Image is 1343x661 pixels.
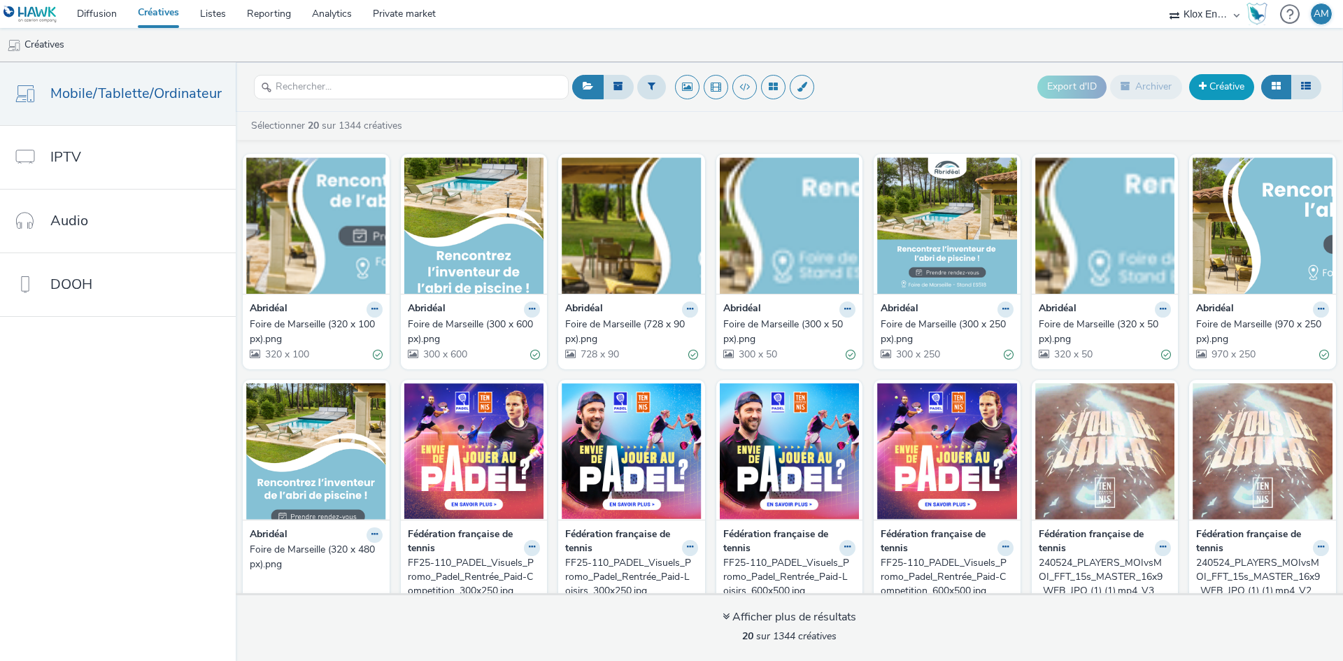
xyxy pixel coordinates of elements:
[565,556,698,599] a: FF25-110_PADEL_Visuels_Promo_Padel_Rentrée_Paid-Loisirs_300x250.jpg
[1196,556,1323,599] div: 240524_PLAYERS_MOIvsMOI_FFT_15s_MASTER_16x9_WEB_JPO (1) (1).mp4_V2
[1314,3,1329,24] div: AM
[1035,157,1175,294] img: Foire de Marseille (320 x 50 px).png visual
[1196,318,1323,346] div: Foire de Marseille (970 x 250 px).png
[422,348,467,361] span: 300 x 600
[308,119,319,132] strong: 20
[1196,318,1329,346] a: Foire de Marseille (970 x 250 px).png
[1037,76,1107,98] button: Export d'ID
[723,318,851,346] div: Foire de Marseille (300 x 50 px).png
[264,348,309,361] span: 320 x 100
[408,318,535,346] div: Foire de Marseille (300 x 600 px).png
[565,318,692,346] div: Foire de Marseille (728 x 90 px).png
[254,75,569,99] input: Rechercher...
[723,556,856,599] a: FF25-110_PADEL_Visuels_Promo_Padel_Rentrée_Paid-Loisirs_600x500.jpg
[723,527,837,556] strong: Fédération française de tennis
[1004,348,1014,362] div: Valide
[7,38,21,52] img: mobile
[1196,301,1234,318] strong: Abridéal
[1039,301,1076,318] strong: Abridéal
[1039,527,1152,556] strong: Fédération française de tennis
[50,83,222,104] span: Mobile/Tablette/Ordinateur
[250,119,408,132] a: Sélectionner sur 1344 créatives
[373,348,383,362] div: Valide
[881,527,994,556] strong: Fédération française de tennis
[565,301,603,318] strong: Abridéal
[1193,383,1333,520] img: 240524_PLAYERS_MOIvsMOI_FFT_15s_MASTER_16x9_WEB_JPO (1) (1).mp4_V2 visual
[250,318,383,346] a: Foire de Marseille (320 x 100 px).png
[881,318,1008,346] div: Foire de Marseille (300 x 250 px).png
[404,157,544,294] img: Foire de Marseille (300 x 600 px).png visual
[1196,556,1329,599] a: 240524_PLAYERS_MOIvsMOI_FFT_15s_MASTER_16x9_WEB_JPO (1) (1).mp4_V2
[1210,348,1256,361] span: 970 x 250
[1196,527,1309,556] strong: Fédération française de tennis
[881,301,918,318] strong: Abridéal
[1039,318,1166,346] div: Foire de Marseille (320 x 50 px).png
[877,157,1017,294] img: Foire de Marseille (300 x 250 px).png visual
[895,348,940,361] span: 300 x 250
[246,383,386,520] img: Foire de Marseille (320 x 480 px).png visual
[50,147,81,167] span: IPTV
[562,383,702,520] img: FF25-110_PADEL_Visuels_Promo_Padel_Rentrée_Paid-Loisirs_300x250.jpg visual
[3,6,57,23] img: undefined Logo
[530,348,540,362] div: Valide
[408,527,521,556] strong: Fédération française de tennis
[1193,157,1333,294] img: Foire de Marseille (970 x 250 px).png visual
[1039,556,1166,599] div: 240524_PLAYERS_MOIvsMOI_FFT_15s_MASTER_16x9_WEB_JPO (1) (1).mp4_V3
[50,274,92,294] span: DOOH
[565,318,698,346] a: Foire de Marseille (728 x 90 px).png
[1246,3,1267,25] img: Hawk Academy
[1110,75,1182,99] button: Archiver
[565,527,678,556] strong: Fédération française de tennis
[404,383,544,520] img: FF25-110_PADEL_Visuels_Promo_Padel_Rentrée_Paid-Competition_300x250.jpg visual
[720,383,860,520] img: FF25-110_PADEL_Visuels_Promo_Padel_Rentrée_Paid-Loisirs_600x500.jpg visual
[579,348,619,361] span: 728 x 90
[723,609,856,625] div: Afficher plus de résultats
[1161,348,1171,362] div: Valide
[846,348,855,362] div: Valide
[1189,74,1254,99] a: Créative
[1039,318,1172,346] a: Foire de Marseille (320 x 50 px).png
[1319,348,1329,362] div: Valide
[408,318,541,346] a: Foire de Marseille (300 x 600 px).png
[1261,75,1291,99] button: Grille
[723,318,856,346] a: Foire de Marseille (300 x 50 px).png
[881,556,1008,599] div: FF25-110_PADEL_Visuels_Promo_Padel_Rentrée_Paid-Competition_600x500.jpg
[742,630,837,643] span: sur 1344 créatives
[688,348,698,362] div: Valide
[1291,75,1321,99] button: Liste
[742,630,753,643] strong: 20
[1035,383,1175,520] img: 240524_PLAYERS_MOIvsMOI_FFT_15s_MASTER_16x9_WEB_JPO (1) (1).mp4_V3 visual
[881,556,1014,599] a: FF25-110_PADEL_Visuels_Promo_Padel_Rentrée_Paid-Competition_600x500.jpg
[723,556,851,599] div: FF25-110_PADEL_Visuels_Promo_Padel_Rentrée_Paid-Loisirs_600x500.jpg
[562,157,702,294] img: Foire de Marseille (728 x 90 px).png visual
[250,301,287,318] strong: Abridéal
[250,543,377,571] div: Foire de Marseille (320 x 480 px).png
[723,301,761,318] strong: Abridéal
[250,543,383,571] a: Foire de Marseille (320 x 480 px).png
[1053,348,1093,361] span: 320 x 50
[250,527,287,543] strong: Abridéal
[720,157,860,294] img: Foire de Marseille (300 x 50 px).png visual
[877,383,1017,520] img: FF25-110_PADEL_Visuels_Promo_Padel_Rentrée_Paid-Competition_600x500.jpg visual
[737,348,777,361] span: 300 x 50
[881,318,1014,346] a: Foire de Marseille (300 x 250 px).png
[250,318,377,346] div: Foire de Marseille (320 x 100 px).png
[408,556,535,599] div: FF25-110_PADEL_Visuels_Promo_Padel_Rentrée_Paid-Competition_300x250.jpg
[408,301,446,318] strong: Abridéal
[1039,556,1172,599] a: 240524_PLAYERS_MOIvsMOI_FFT_15s_MASTER_16x9_WEB_JPO (1) (1).mp4_V3
[50,211,88,231] span: Audio
[1246,3,1273,25] a: Hawk Academy
[565,556,692,599] div: FF25-110_PADEL_Visuels_Promo_Padel_Rentrée_Paid-Loisirs_300x250.jpg
[246,157,386,294] img: Foire de Marseille (320 x 100 px).png visual
[408,556,541,599] a: FF25-110_PADEL_Visuels_Promo_Padel_Rentrée_Paid-Competition_300x250.jpg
